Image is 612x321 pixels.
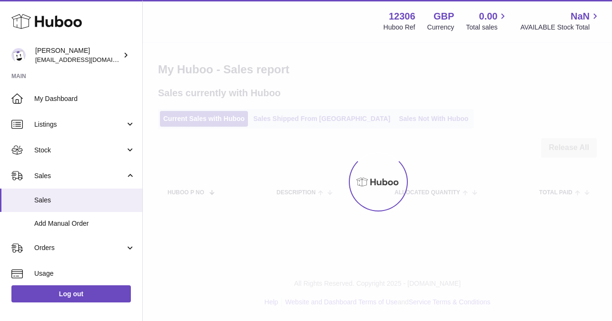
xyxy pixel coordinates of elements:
div: Huboo Ref [384,23,415,32]
div: [PERSON_NAME] [35,46,121,64]
span: Usage [34,269,135,278]
strong: 12306 [389,10,415,23]
span: My Dashboard [34,94,135,103]
span: Total sales [466,23,508,32]
a: NaN AVAILABLE Stock Total [520,10,601,32]
span: NaN [571,10,590,23]
span: 0.00 [479,10,498,23]
span: Stock [34,146,125,155]
span: Listings [34,120,125,129]
span: Sales [34,196,135,205]
span: AVAILABLE Stock Total [520,23,601,32]
img: hello@otect.co [11,48,26,62]
span: [EMAIL_ADDRESS][DOMAIN_NAME] [35,56,140,63]
span: Orders [34,243,125,252]
span: Add Manual Order [34,219,135,228]
div: Currency [427,23,454,32]
span: Sales [34,171,125,181]
strong: GBP [434,10,454,23]
a: 0.00 Total sales [466,10,508,32]
a: Log out [11,285,131,302]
